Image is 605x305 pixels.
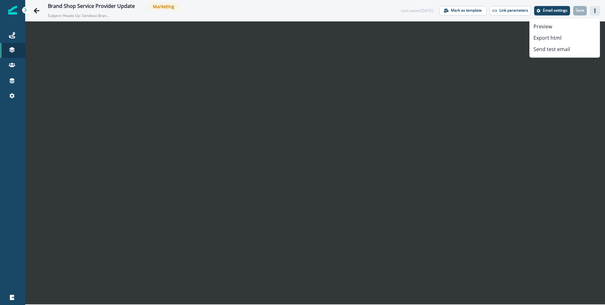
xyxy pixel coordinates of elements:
[590,6,600,15] button: Actions
[534,6,570,15] button: Settings
[490,6,531,15] button: Link parameters
[573,6,587,15] button: Save
[451,8,482,13] p: Mark as template
[530,43,600,55] button: Send test email
[530,21,600,32] button: Preview
[25,21,605,304] iframe: To enrich screen reader interactions, please activate Accessibility in Grammarly extension settings
[48,10,111,19] p: Subject: Heads Up: Sendoso Brand Shop Is Moving to a New Platform!
[439,6,487,15] button: Mark as template
[48,3,135,10] div: Brand Shop Service Provider Update
[499,8,528,13] p: Link parameters
[543,8,568,13] p: Email settings
[148,3,179,10] span: Marketing
[30,4,43,17] button: Go back
[576,8,584,13] p: Save
[530,32,600,43] button: Export html
[401,8,433,14] div: Last saved [DATE]
[8,6,17,14] img: Inflection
